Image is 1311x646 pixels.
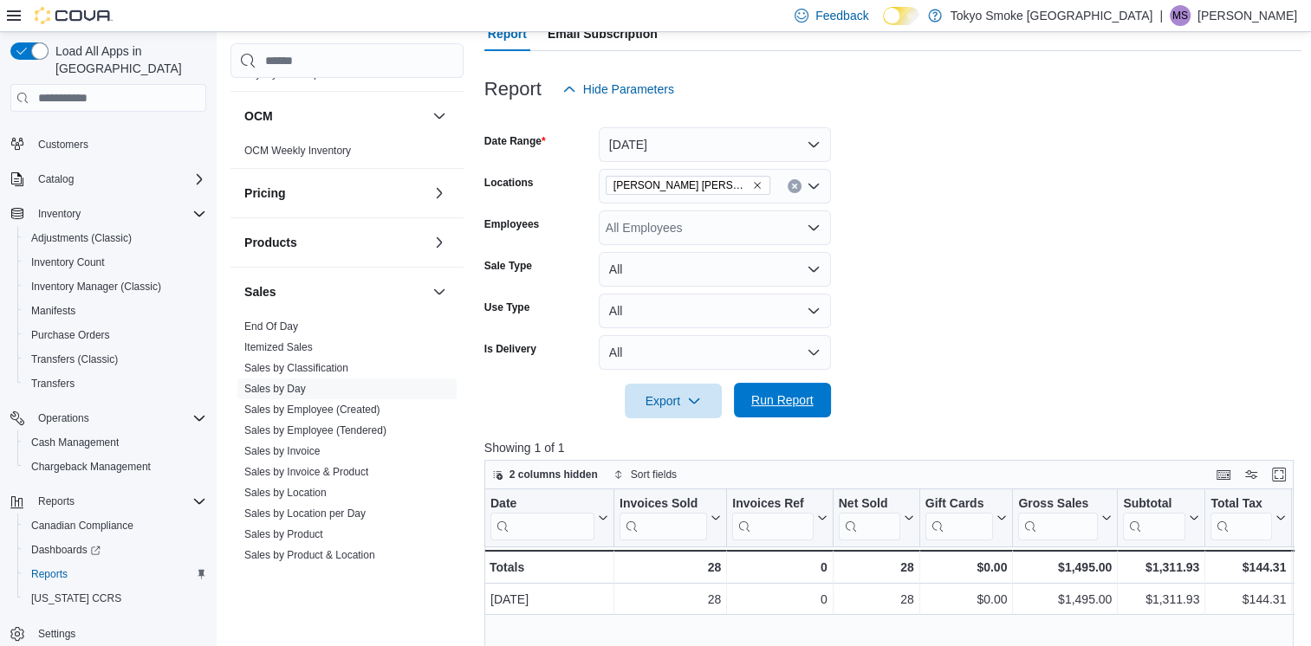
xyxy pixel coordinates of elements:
span: Canadian Compliance [31,519,133,533]
div: Net Sold [838,496,899,540]
button: Transfers [17,371,213,396]
span: Sales by Invoice & Product [244,465,368,479]
label: Sale Type [484,259,532,273]
div: Sales [230,316,464,614]
span: Chargeback Management [31,460,151,474]
div: Gift Card Sales [925,496,993,540]
div: Invoices Sold [620,496,707,540]
button: Net Sold [838,496,913,540]
div: Total Tax [1210,496,1272,540]
a: Settings [31,623,82,644]
span: Inventory Count [31,255,105,269]
input: Dark Mode [883,7,919,25]
button: Date [490,496,608,540]
span: Settings [31,623,206,644]
span: Run Report [751,391,814,409]
button: Inventory [3,202,213,226]
a: Adjustments (Classic) [24,228,139,249]
button: Reports [31,491,81,512]
span: Dashboards [31,543,101,557]
a: [US_STATE] CCRS [24,588,128,609]
a: End Of Day [244,320,298,333]
a: Sales by Location per Day [244,507,366,520]
span: Customers [31,133,206,155]
span: Sort fields [631,468,677,481]
span: Export [635,384,711,418]
button: [US_STATE] CCRS [17,586,213,610]
button: All [599,294,831,328]
span: Sales by Location [244,486,327,500]
button: Purchase Orders [17,323,213,347]
div: 0 [732,589,827,610]
span: Transfers [24,373,206,394]
div: Net Sold [838,496,899,513]
button: Inventory Count [17,250,213,275]
div: Date [490,496,594,540]
span: Cash Management [24,432,206,453]
span: Reports [31,491,206,512]
button: Keyboard shortcuts [1213,464,1234,485]
a: Sales by Invoice & Product [244,466,368,478]
button: Subtotal [1123,496,1199,540]
span: Transfers (Classic) [24,349,206,370]
div: 0 [732,557,827,578]
a: Sales by Product & Location [244,549,375,561]
span: Inventory [31,203,206,224]
span: Manifests [31,304,75,318]
span: Report [488,16,527,51]
span: Sales by Location per Day [244,507,366,520]
span: Adjustments (Classic) [24,228,206,249]
span: Sales by Classification [244,361,348,375]
a: Transfers (Classic) [24,349,125,370]
div: Invoices Ref [732,496,813,540]
span: Inventory Manager (Classic) [31,280,161,294]
div: 28 [839,589,914,610]
div: $1,495.00 [1018,589,1112,610]
a: Inventory Count [24,252,112,273]
div: 28 [838,557,913,578]
div: Totals [490,557,608,578]
span: MS [1172,5,1188,26]
a: Customers [31,134,95,155]
a: Dashboards [24,539,107,560]
button: Remove Melville Prince William from selection in this group [752,180,763,191]
div: OCM [230,140,464,168]
a: Sales by Employee (Created) [244,404,380,416]
button: 2 columns hidden [485,464,605,485]
a: Sales by Invoice [244,445,320,457]
a: Sales by Day [244,383,306,395]
button: Adjustments (Classic) [17,226,213,250]
span: Sales by Invoice [244,444,320,458]
span: OCM Weekly Inventory [244,144,351,158]
button: Export [625,384,722,418]
span: Itemized Sales [244,340,313,354]
span: Sales by Employee (Created) [244,403,380,417]
button: Inventory Manager (Classic) [17,275,213,299]
button: Operations [31,408,96,429]
span: Customers [38,138,88,152]
a: Purchase Orders [24,325,117,346]
div: Total Tax [1210,496,1272,513]
span: Email Subscription [548,16,658,51]
a: Inventory Manager (Classic) [24,276,168,297]
a: Itemized Sales [244,341,313,353]
div: $0.00 [925,589,1008,610]
div: Date [490,496,594,513]
a: Sales by Employee (Tendered) [244,424,386,436]
button: Open list of options [807,221,821,235]
button: Customers [3,132,213,157]
button: Catalog [31,169,81,190]
div: [DATE] [490,589,608,610]
button: Chargeback Management [17,455,213,479]
div: $1,311.93 [1123,589,1199,610]
p: | [1159,5,1163,26]
button: Run Report [734,383,831,417]
span: Catalog [38,172,74,186]
span: Transfers [31,377,75,391]
div: Gross Sales [1018,496,1098,540]
div: Subtotal [1123,496,1185,540]
div: Gift Cards [925,496,993,513]
span: Purchase Orders [24,325,206,346]
button: Reports [17,562,213,586]
div: $1,495.00 [1018,557,1112,578]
